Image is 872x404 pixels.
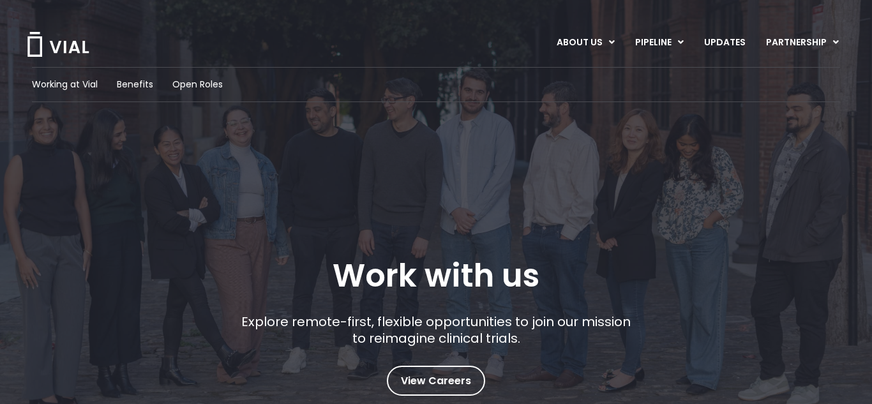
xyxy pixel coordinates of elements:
[172,78,223,91] a: Open Roles
[546,32,624,54] a: ABOUT USMenu Toggle
[756,32,849,54] a: PARTNERSHIPMenu Toggle
[625,32,693,54] a: PIPELINEMenu Toggle
[387,366,485,396] a: View Careers
[32,78,98,91] a: Working at Vial
[237,313,636,347] p: Explore remote-first, flexible opportunities to join our mission to reimagine clinical trials.
[117,78,153,91] a: Benefits
[401,373,471,389] span: View Careers
[333,257,539,294] h1: Work with us
[694,32,755,54] a: UPDATES
[26,32,90,57] img: Vial Logo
